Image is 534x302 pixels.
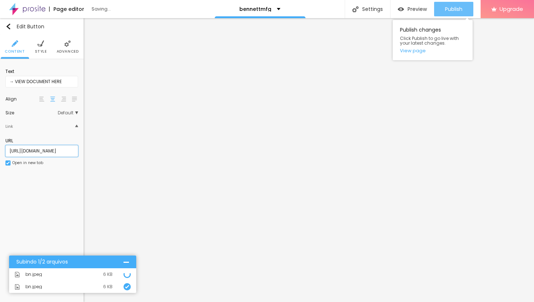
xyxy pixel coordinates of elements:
[5,24,44,29] div: Edit Button
[5,24,11,29] img: Icone
[75,125,78,127] img: Icone
[408,6,427,12] span: Preview
[15,284,20,290] img: Icone
[352,6,359,12] img: Icone
[72,97,77,102] img: paragraph-justified-align.svg
[64,40,71,47] img: Icone
[84,18,534,302] iframe: Editor
[398,6,404,12] img: view-1.svg
[61,97,66,102] img: paragraph-right-align.svg
[5,97,38,101] div: Align
[37,40,44,47] img: Icone
[239,7,271,12] p: bennettmfg
[12,40,18,47] img: Icone
[445,6,462,12] span: Publish
[5,68,78,75] div: Text
[125,285,129,289] img: Icone
[5,111,58,115] div: Size
[499,6,523,12] span: Upgrade
[103,285,113,289] div: 6 KB
[58,111,78,115] span: Default
[434,2,473,16] button: Publish
[50,97,55,102] img: paragraph-center-align.svg
[393,20,473,60] div: Publish changes
[25,285,42,289] span: bn.jpeg
[103,272,113,277] div: 6 KB
[35,50,47,53] span: Style
[12,161,43,165] div: Open in new tab
[5,50,25,53] span: Content
[92,7,175,11] div: Saving...
[400,48,465,53] a: View page
[5,122,13,130] div: Link
[49,7,84,12] div: Page editor
[400,36,465,45] span: Click Publish to go live with your latest changes.
[57,50,79,53] span: Advanced
[5,119,78,134] div: IconeLink
[6,161,10,165] img: Icone
[5,138,78,144] div: URL
[39,97,44,102] img: paragraph-left-align.svg
[391,2,434,16] button: Preview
